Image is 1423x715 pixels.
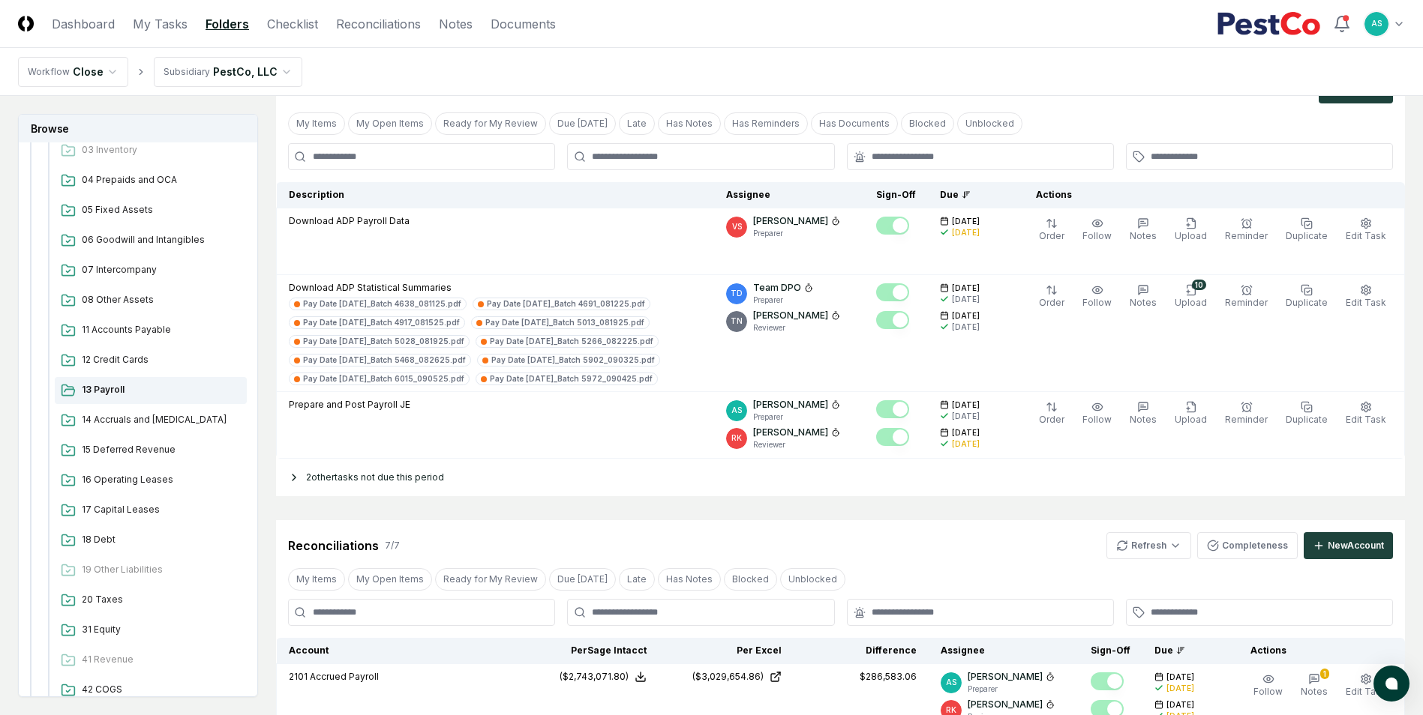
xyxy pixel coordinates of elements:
[1283,281,1331,313] button: Duplicate
[19,115,257,142] h3: Browse
[1036,214,1067,246] button: Order
[876,428,909,446] button: Mark complete
[1036,281,1067,313] button: Order
[1175,414,1207,425] span: Upload
[55,227,247,254] a: 06 Goodwill and Intangibles
[1222,281,1271,313] button: Reminder
[276,459,1405,496] div: 2 other tasks not due this period
[876,400,909,418] button: Mark complete
[753,214,828,228] p: [PERSON_NAME]
[1286,297,1328,308] span: Duplicate
[82,593,241,606] span: 20 Taxes
[1328,539,1384,552] div: New Account
[952,227,980,238] div: [DATE]
[1320,669,1329,679] div: 1
[524,638,659,664] th: Per Sage Intacct
[348,112,432,135] button: My Open Items
[549,112,616,135] button: Due Today
[1283,398,1331,429] button: Duplicate
[731,405,742,416] span: AS
[55,317,247,344] a: 11 Accounts Payable
[18,57,302,87] nav: breadcrumb
[952,294,980,305] div: [DATE]
[477,354,660,366] a: Pay Date [DATE]_Batch 5902_090325.pdf
[490,373,653,384] div: Pay Date [DATE]_Batch 5972_090425.pdf
[659,638,794,664] th: Per Excel
[692,670,764,684] div: ($3,029,654.86)
[560,670,647,684] button: ($2,743,071.80)
[619,112,655,135] button: Late
[82,293,241,307] span: 08 Other Assets
[957,112,1022,135] button: Unblocked
[1024,188,1393,202] div: Actions
[491,355,655,366] div: Pay Date [DATE]_Batch 5902_090325.pdf
[55,167,247,194] a: 04 Prepaids and OCA
[1127,281,1160,313] button: Notes
[1217,12,1321,36] img: PestCo logo
[485,317,644,328] div: Pay Date [DATE]_Batch 5013_081925.pdf
[289,671,308,682] span: 2101
[18,16,34,31] img: Logo
[487,298,645,310] div: Pay Date [DATE]_Batch 4691_081225.pdf
[876,283,909,301] button: Mark complete
[336,15,421,33] a: Reconciliations
[1298,670,1331,702] button: 1Notes
[55,677,247,704] a: 42 COGS
[1286,230,1328,241] span: Duplicate
[288,568,345,591] button: My Items
[55,647,247,674] a: 41 Revenue
[1082,230,1112,241] span: Follow
[1343,398,1389,429] button: Edit Task
[82,413,241,426] span: 14 Accruals and OCL
[303,355,466,366] div: Pay Date [DATE]_Batch 5468_082625.pdf
[82,653,241,666] span: 41 Revenue
[1172,398,1210,429] button: Upload
[82,623,241,636] span: 31 Equity
[277,182,715,208] th: Description
[476,335,659,348] a: Pay Date [DATE]_Batch 5266_082225.pdf
[471,316,650,329] a: Pay Date [DATE]_Batch 5013_081925.pdf
[1343,214,1389,246] button: Edit Task
[435,112,546,135] button: Ready for My Review
[289,316,465,329] a: Pay Date [DATE]_Batch 4917_081525.pdf
[1304,532,1393,559] button: NewAccount
[82,383,241,396] span: 13 Payroll
[55,137,247,164] a: 03 Inventory
[288,112,345,135] button: My Items
[1079,638,1142,664] th: Sign-Off
[968,670,1043,684] p: [PERSON_NAME]
[1039,230,1064,241] span: Order
[206,15,249,33] a: Folders
[952,427,980,438] span: [DATE]
[1301,686,1328,697] span: Notes
[303,298,461,310] div: Pay Date [DATE]_Batch 4638_081125.pdf
[1175,230,1207,241] span: Upload
[1091,672,1124,690] button: Mark complete
[731,288,743,299] span: TD
[164,65,210,79] div: Subsidiary
[82,263,241,277] span: 07 Intercompany
[289,644,512,657] div: Account
[1166,683,1194,694] div: [DATE]
[619,568,655,591] button: Late
[1346,414,1386,425] span: Edit Task
[753,295,813,306] p: Preparer
[52,15,115,33] a: Dashboard
[491,15,556,33] a: Documents
[55,377,247,404] a: 13 Payroll
[82,683,241,696] span: 42 COGS
[55,287,247,314] a: 08 Other Assets
[946,677,956,688] span: AS
[1192,280,1206,290] div: 10
[1130,414,1157,425] span: Notes
[1127,214,1160,246] button: Notes
[1127,398,1160,429] button: Notes
[289,281,702,295] p: Download ADP Statistical Summaries
[952,399,980,411] span: [DATE]
[1166,672,1194,683] span: [DATE]
[1346,686,1386,697] span: Edit Task
[724,568,777,591] button: Blocked
[658,568,721,591] button: Has Notes
[876,311,909,329] button: Mark complete
[1346,230,1386,241] span: Edit Task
